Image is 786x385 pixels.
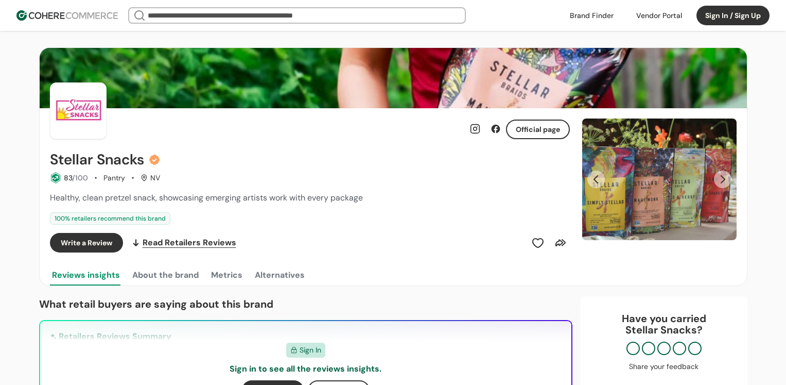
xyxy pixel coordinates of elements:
[72,173,88,182] span: /100
[50,233,123,253] button: Write a Review
[39,296,572,312] p: What retail buyers are saying about this brand
[300,345,321,356] span: Sign In
[131,233,236,253] a: Read Retailers Reviews
[506,120,570,139] button: Official page
[50,152,144,168] h2: Stellar Snacks
[587,171,605,188] button: Previous Slide
[209,265,244,286] button: Metrics
[230,363,381,375] p: Sign in to see all the reviews insights.
[591,361,737,372] div: Share your feedback
[582,119,737,240] div: Slide 1
[50,265,122,286] button: Reviews insights
[141,173,160,183] div: NV
[40,48,747,108] img: Brand cover image
[130,265,201,286] button: About the brand
[582,119,737,240] div: Carousel
[64,173,72,182] span: 83
[582,119,737,240] img: Slide 0
[16,10,118,21] img: Cohere Logo
[103,173,125,183] div: Pantry
[591,313,737,336] div: Have you carried
[696,6,770,25] button: Sign In / Sign Up
[714,171,731,188] button: Next Slide
[50,82,107,139] img: Brand Photo
[50,212,170,225] div: 100 % retailers recommend this brand
[50,192,363,203] span: Healthy, clean pretzel snack, showcasing emerging artists work with every package
[591,324,737,336] p: Stellar Snacks ?
[143,237,236,249] span: Read Retailers Reviews
[253,265,307,286] button: Alternatives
